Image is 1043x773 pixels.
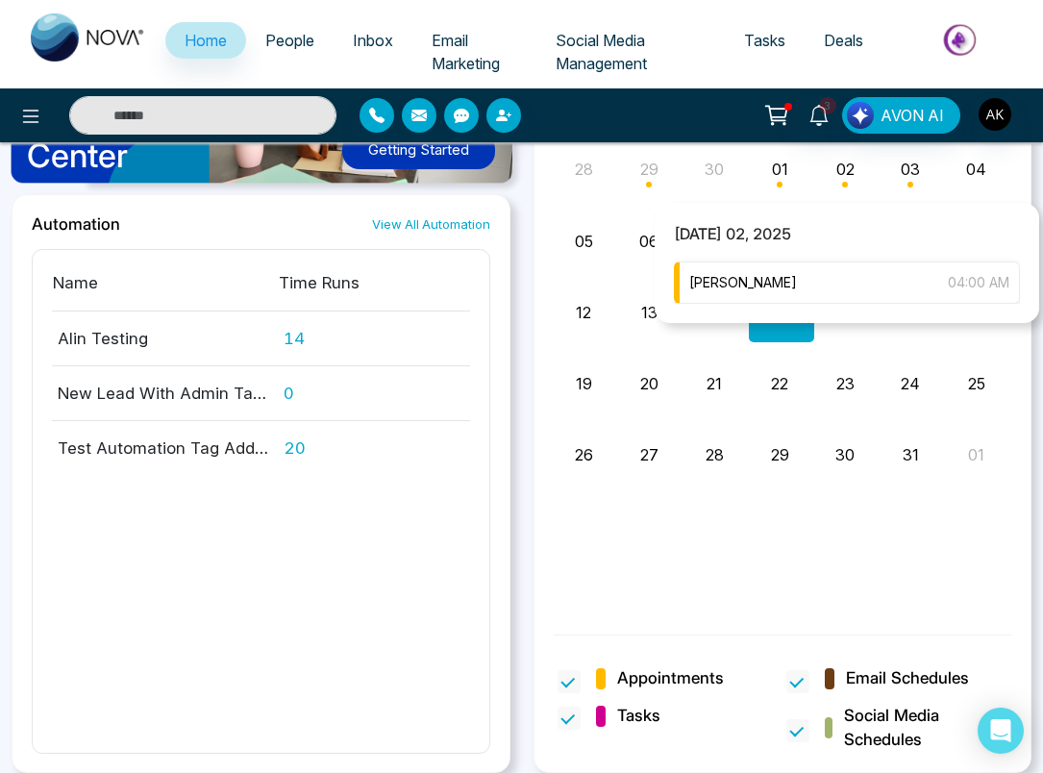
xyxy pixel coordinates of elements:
span: Inbox [353,31,393,50]
td: New Lead With Admin Tag Include [52,366,278,421]
button: 06 [639,230,658,253]
td: 14 [278,312,470,366]
a: LearningCenterGetting Started [12,14,510,194]
button: 26 [575,443,593,466]
button: 30 [835,443,855,466]
button: 05 [575,230,593,253]
a: View All Automation [372,215,490,234]
button: 13 [641,301,658,324]
h2: Automation [32,214,120,234]
div: Month View [554,107,1012,611]
a: Email Marketing [412,22,536,82]
button: 28 [706,443,724,466]
img: Market-place.gif [892,18,1031,62]
span: 3 [819,97,836,114]
div: Open Intercom Messenger [978,708,1024,754]
span: People [265,31,314,50]
img: Lead Flow [847,102,874,129]
button: 30 [705,158,724,181]
a: 3 [796,97,842,131]
button: 04 [966,158,986,181]
button: 12 [576,301,591,324]
button: 24 [901,372,920,395]
button: 21 [707,372,722,395]
img: User Avatar [979,98,1011,131]
span: Tasks [617,704,660,729]
button: 01 [968,443,984,466]
span: Tasks [744,31,785,50]
img: Nova CRM Logo [31,13,146,62]
a: Home [165,22,246,59]
td: 0 [278,366,470,421]
button: 31 [903,443,919,466]
button: 23 [836,372,855,395]
span: Social Media Management [556,31,647,73]
a: Tasks [725,22,805,59]
span: Deals [824,31,863,50]
span: Home [185,31,227,50]
a: Inbox [334,22,412,59]
td: 20 [278,421,470,461]
button: 28 [575,158,593,181]
button: 29 [771,443,789,466]
span: [DATE] 02, 2025 [674,224,791,243]
td: Test Automation Tag Added [52,421,278,461]
td: Alin Testing [52,312,278,366]
a: People [246,22,334,59]
th: Time Runs [278,269,470,312]
button: 22 [771,372,788,395]
span: Email Schedules [846,666,969,691]
th: Name [52,269,278,312]
button: 27 [640,443,658,466]
button: AVON AI [842,97,960,134]
button: Getting Started [342,132,495,169]
button: 19 [576,372,592,395]
a: Social Media Management [536,22,725,82]
span: AVON AI [881,104,944,127]
span: 04:00 AM [948,272,1009,293]
button: 25 [968,372,985,395]
button: 20 [640,372,658,395]
a: Deals [805,22,882,59]
span: [PERSON_NAME] [689,272,797,293]
span: Email Marketing [432,31,500,73]
span: Social Media Schedules [844,704,992,753]
span: Appointments [617,666,724,691]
